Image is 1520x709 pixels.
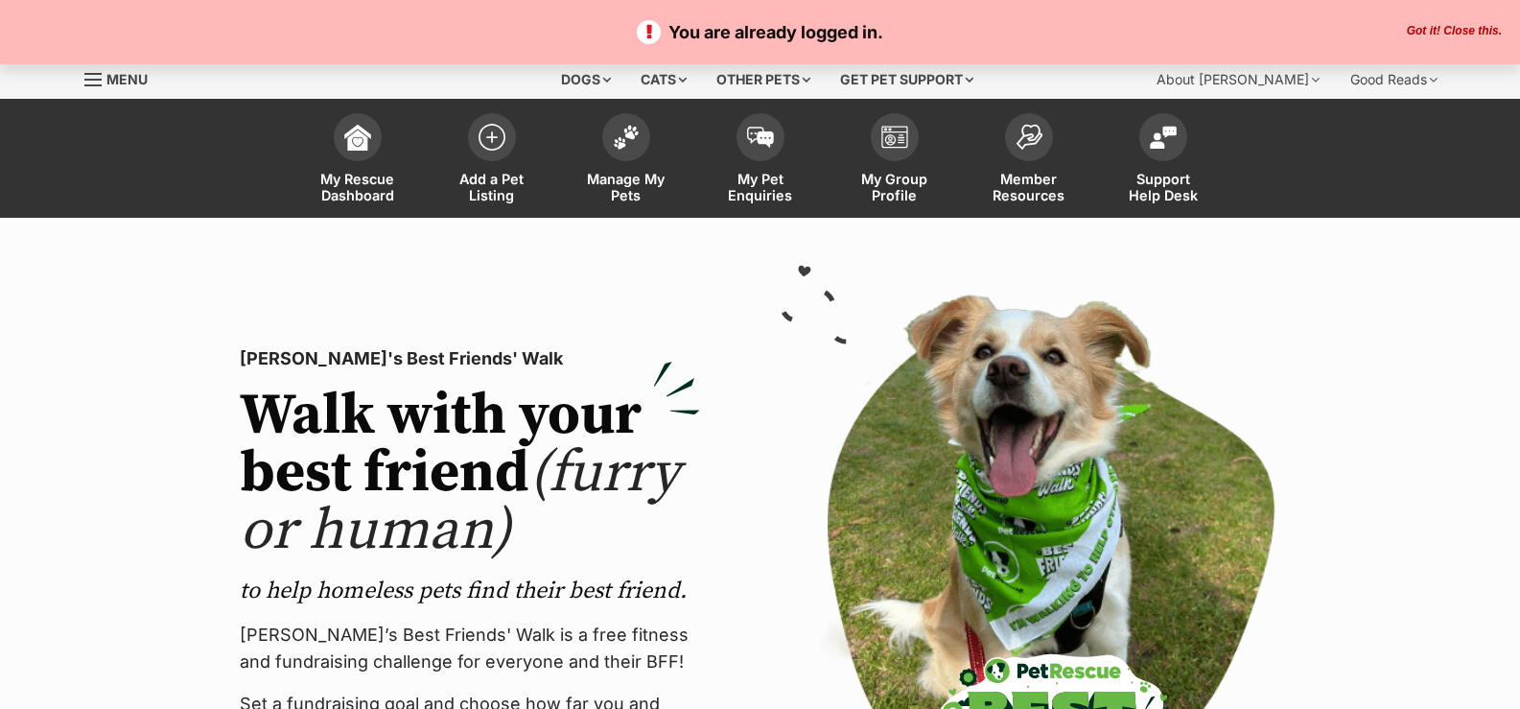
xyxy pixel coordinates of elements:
img: dashboard-icon-eb2f2d2d3e046f16d808141f083e7271f6b2e854fb5c12c21221c1fb7104beca.svg [344,124,371,151]
div: About [PERSON_NAME] [1143,60,1333,99]
div: Get pet support [827,60,987,99]
span: My Rescue Dashboard [315,171,401,203]
img: add-pet-listing-icon-0afa8454b4691262ce3f59096e99ab1cd57d4a30225e0717b998d2c9b9846f56.svg [479,124,505,151]
div: Good Reads [1337,60,1451,99]
span: Support Help Desk [1120,171,1206,203]
span: Add a Pet Listing [449,171,535,203]
span: Manage My Pets [583,171,669,203]
div: Dogs [548,60,624,99]
div: Cats [627,60,700,99]
div: Other pets [703,60,824,99]
a: My Rescue Dashboard [291,104,425,218]
h2: Walk with your best friend [240,388,700,560]
a: Member Resources [962,104,1096,218]
p: to help homeless pets find their best friend. [240,576,700,606]
a: Support Help Desk [1096,104,1230,218]
span: Member Resources [986,171,1072,203]
span: Menu [106,71,148,87]
a: My Pet Enquiries [693,104,828,218]
p: [PERSON_NAME]'s Best Friends' Walk [240,345,700,372]
a: Add a Pet Listing [425,104,559,218]
a: Manage My Pets [559,104,693,218]
span: My Pet Enquiries [717,171,804,203]
span: My Group Profile [852,171,938,203]
p: [PERSON_NAME]’s Best Friends' Walk is a free fitness and fundraising challenge for everyone and t... [240,622,700,675]
a: My Group Profile [828,104,962,218]
span: (furry or human) [240,437,680,567]
img: help-desk-icon-fdf02630f3aa405de69fd3d07c3f3aa587a6932b1a1747fa1d2bba05be0121f9.svg [1150,126,1177,149]
img: manage-my-pets-icon-02211641906a0b7f246fdf0571729dbe1e7629f14944591b6c1af311fb30b64b.svg [613,125,640,150]
img: member-resources-icon-8e73f808a243e03378d46382f2149f9095a855e16c252ad45f914b54edf8863c.svg [1016,124,1042,150]
img: group-profile-icon-3fa3cf56718a62981997c0bc7e787c4b2cf8bcc04b72c1350f741eb67cf2f40e.svg [881,126,908,149]
a: Menu [84,60,161,95]
img: pet-enquiries-icon-7e3ad2cf08bfb03b45e93fb7055b45f3efa6380592205ae92323e6603595dc1f.svg [747,127,774,148]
